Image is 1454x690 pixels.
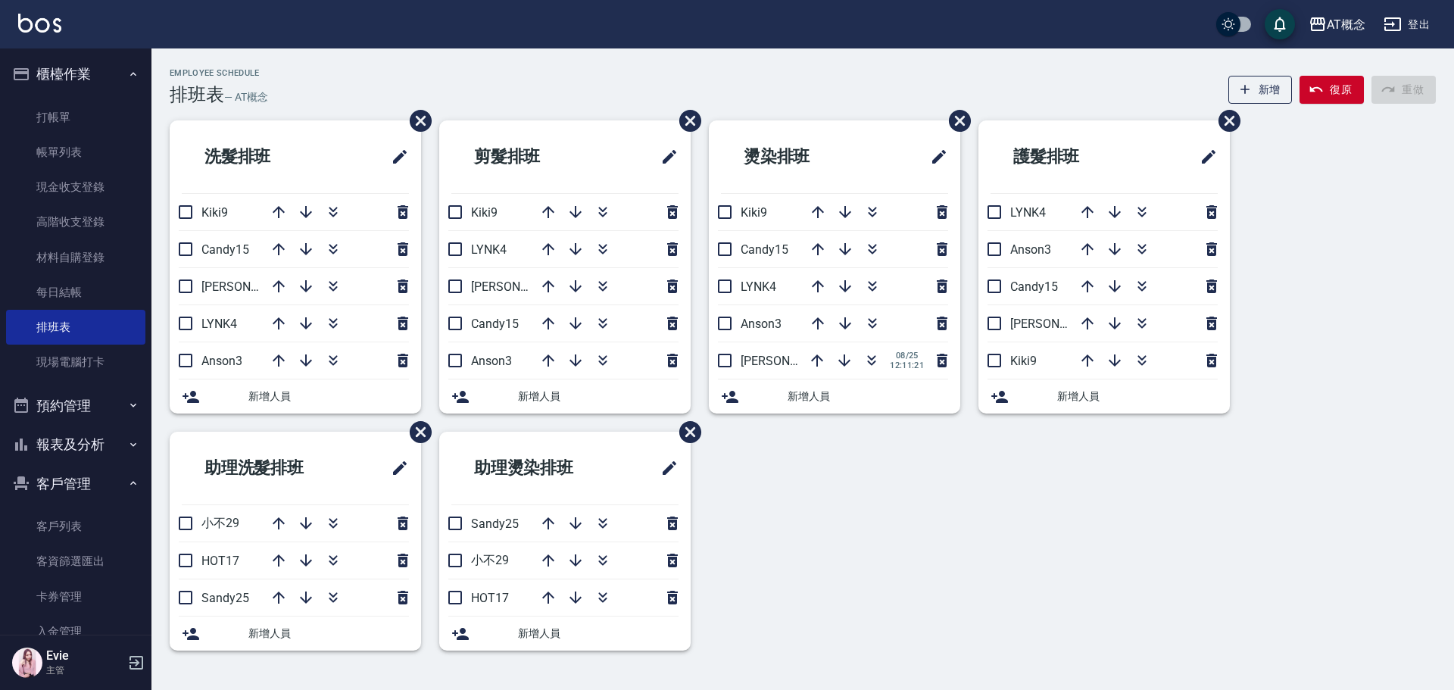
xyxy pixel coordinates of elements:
a: 客戶列表 [6,509,145,544]
span: Candy15 [201,242,249,257]
h2: 洗髮排班 [182,130,338,184]
span: LYNK4 [741,279,776,294]
a: 打帳單 [6,100,145,135]
span: 修改班表的標題 [1190,139,1218,175]
button: 報表及分析 [6,425,145,464]
span: Kiki9 [471,205,498,220]
span: 新增人員 [248,626,409,642]
span: Anson3 [1010,242,1051,257]
img: Logo [18,14,61,33]
span: Anson3 [201,354,242,368]
button: save [1265,9,1295,39]
span: 修改班表的標題 [921,139,948,175]
span: 刪除班表 [398,98,434,143]
a: 帳單列表 [6,135,145,170]
h2: Employee Schedule [170,68,268,78]
span: LYNK4 [201,317,237,331]
span: [PERSON_NAME]2 [201,279,299,294]
span: 新增人員 [518,626,679,642]
div: AT概念 [1327,15,1365,34]
h2: 助理燙染排班 [451,441,623,495]
span: Anson3 [741,317,782,331]
h5: Evie [46,648,123,663]
a: 材料自購登錄 [6,240,145,275]
a: 高階收支登錄 [6,205,145,239]
h6: — AT概念 [224,89,268,105]
a: 現金收支登錄 [6,170,145,205]
h2: 剪髮排班 [451,130,607,184]
h2: 護髮排班 [991,130,1147,184]
span: HOT17 [471,591,509,605]
span: 小不29 [201,516,239,530]
div: 新增人員 [439,617,691,651]
span: 修改班表的標題 [651,450,679,486]
span: 新增人員 [518,389,679,404]
h3: 排班表 [170,84,224,105]
span: 08/25 [890,351,924,361]
div: 新增人員 [978,379,1230,414]
span: LYNK4 [1010,205,1046,220]
span: 新增人員 [248,389,409,404]
p: 主管 [46,663,123,677]
a: 每日結帳 [6,275,145,310]
span: Candy15 [471,317,519,331]
h2: 助理洗髮排班 [182,441,354,495]
span: Candy15 [741,242,788,257]
button: 預約管理 [6,386,145,426]
span: LYNK4 [471,242,507,257]
button: 登出 [1378,11,1436,39]
h2: 燙染排班 [721,130,877,184]
span: 修改班表的標題 [382,450,409,486]
a: 現場電腦打卡 [6,345,145,379]
span: 刪除班表 [668,98,704,143]
div: 新增人員 [170,617,421,651]
div: 新增人員 [439,379,691,414]
span: [PERSON_NAME]2 [741,354,838,368]
div: 新增人員 [709,379,960,414]
span: 刪除班表 [1207,98,1243,143]
button: AT概念 [1303,9,1371,40]
span: 刪除班表 [938,98,973,143]
span: Kiki9 [741,205,767,220]
span: 12:11:21 [890,361,924,370]
button: 復原 [1300,76,1364,104]
span: Anson3 [471,354,512,368]
a: 卡券管理 [6,579,145,614]
span: Sandy25 [471,517,519,531]
span: [PERSON_NAME]2 [471,279,569,294]
button: 客戶管理 [6,464,145,504]
a: 客資篩選匯出 [6,544,145,579]
button: 新增 [1228,76,1293,104]
span: HOT17 [201,554,239,568]
span: 刪除班表 [668,410,704,454]
span: 修改班表的標題 [651,139,679,175]
span: Sandy25 [201,591,249,605]
span: Candy15 [1010,279,1058,294]
a: 入金管理 [6,614,145,649]
span: 刪除班表 [398,410,434,454]
span: Kiki9 [201,205,228,220]
span: 小不29 [471,553,509,567]
a: 排班表 [6,310,145,345]
span: 新增人員 [788,389,948,404]
span: 修改班表的標題 [382,139,409,175]
div: 新增人員 [170,379,421,414]
img: Person [12,648,42,678]
button: 櫃檯作業 [6,55,145,94]
span: [PERSON_NAME]2 [1010,317,1108,331]
span: 新增人員 [1057,389,1218,404]
span: Kiki9 [1010,354,1037,368]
